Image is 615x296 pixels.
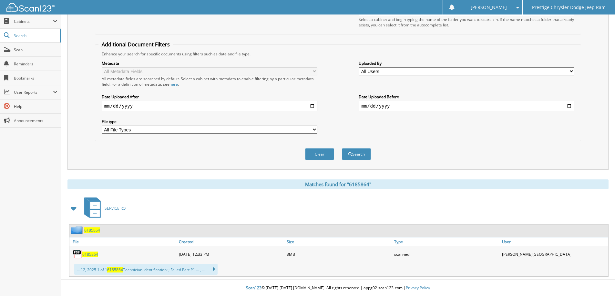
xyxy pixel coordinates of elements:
[14,33,56,38] span: Search
[246,285,261,291] span: Scan123
[67,179,609,189] div: Matches found for "6185864"
[359,61,574,66] label: Uploaded By
[285,248,393,261] div: 3MB
[471,5,507,9] span: [PERSON_NAME]
[71,226,84,234] img: folder2.png
[82,252,98,257] a: 6185864
[74,264,218,275] div: ... 12, 2025 1 of 1 Technician Identification: ; Failed Part P1 ... , ...
[177,237,285,246] a: Created
[6,3,55,12] img: scan123-logo-white.svg
[107,267,123,272] span: 6185864
[285,237,393,246] a: Size
[169,81,178,87] a: here
[583,265,615,296] iframe: Chat Widget
[61,280,615,296] div: © [DATE]-[DATE] [DOMAIN_NAME]. All rights reserved | appg02-scan123-com |
[14,19,53,24] span: Cabinets
[359,17,574,28] div: Select a cabinet and begin typing the name of the folder you want to search in. If the name match...
[102,61,317,66] label: Metadata
[73,249,82,259] img: PDF.png
[406,285,430,291] a: Privacy Policy
[359,101,574,111] input: end
[359,94,574,100] label: Date Uploaded Before
[177,248,285,261] div: [DATE] 12:33 PM
[98,41,173,48] legend: Additional Document Filters
[14,75,57,81] span: Bookmarks
[102,76,317,87] div: All metadata fields are searched by default. Select a cabinet with metadata to enable filtering b...
[500,237,608,246] a: User
[14,61,57,67] span: Reminders
[102,119,317,124] label: File type
[14,104,57,109] span: Help
[14,118,57,123] span: Announcements
[393,237,500,246] a: Type
[69,237,177,246] a: File
[342,148,371,160] button: Search
[102,101,317,111] input: start
[80,196,126,221] a: SERVICE RO
[14,47,57,53] span: Scan
[102,94,317,100] label: Date Uploaded After
[532,5,606,9] span: Prestige Chrysler Dodge Jeep Ram
[305,148,334,160] button: Clear
[84,227,100,233] a: 6185864
[393,248,500,261] div: scanned
[14,90,53,95] span: User Reports
[105,205,126,211] span: SERVICE RO
[98,51,578,57] div: Enhance your search for specific documents using filters such as date and file type.
[500,248,608,261] div: [PERSON_NAME][GEOGRAPHIC_DATA]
